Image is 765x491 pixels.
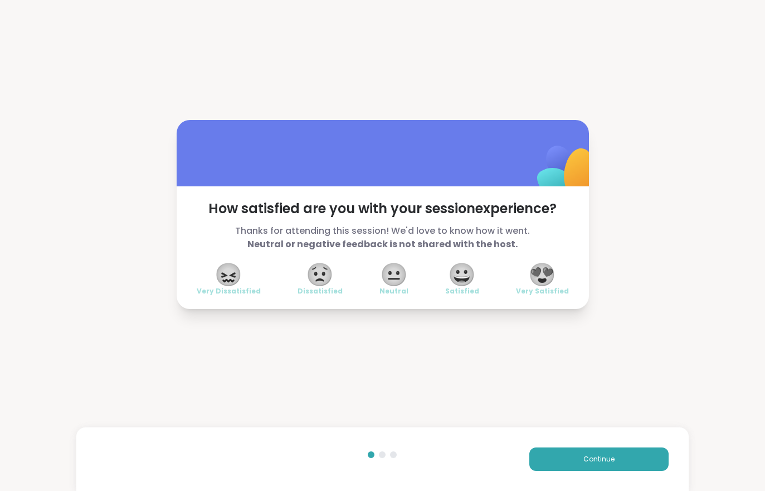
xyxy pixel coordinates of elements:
[583,454,615,464] span: Continue
[197,287,261,296] span: Very Dissatisfied
[247,238,518,251] b: Neutral or negative feedback is not shared with the host.
[380,264,408,285] span: 😐
[511,117,622,228] img: ShareWell Logomark
[448,264,476,285] span: 😀
[197,224,569,251] span: Thanks for attending this session! We'd love to know how it went.
[215,264,242,285] span: 😖
[516,287,569,296] span: Very Satisfied
[528,264,556,285] span: 😍
[197,200,569,218] span: How satisfied are you with your session experience?
[306,264,334,285] span: 😟
[445,287,479,296] span: Satisfied
[298,287,343,296] span: Dissatisfied
[529,447,669,471] button: Continue
[379,287,408,296] span: Neutral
